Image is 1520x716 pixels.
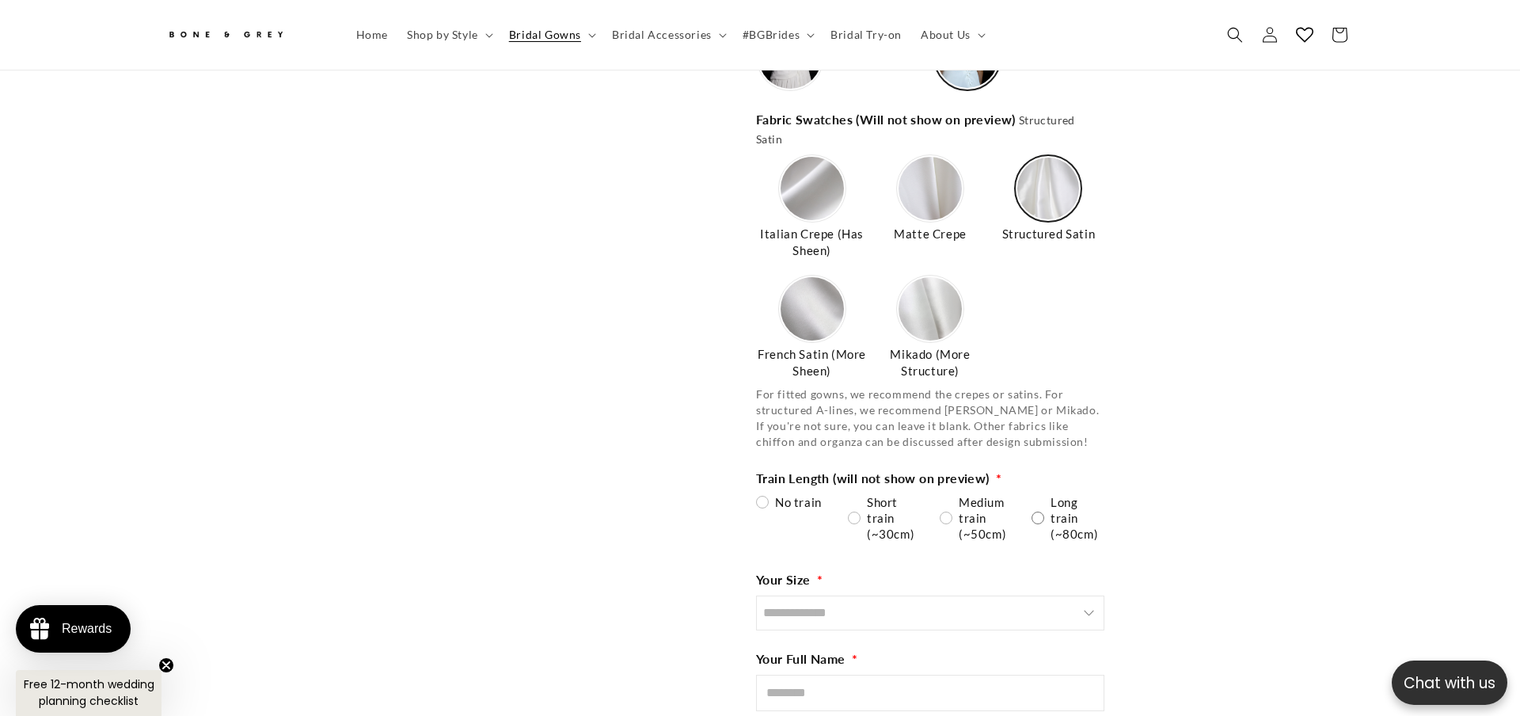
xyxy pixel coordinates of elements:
span: Medium train (~50cm) [959,494,1013,542]
span: Long train (~80cm) [1051,494,1104,542]
input: Full Name [756,675,1104,711]
span: Structured Satin [756,113,1075,146]
span: Home [356,28,388,42]
span: Fabric Swatches (Will not show on preview) [756,110,1101,148]
div: Rewards [62,622,112,636]
span: Your Size [756,570,814,589]
span: Short train (~30cm) [867,494,921,542]
span: Train Length (will not show on preview) [756,469,993,488]
span: Bridal Accessories [612,28,712,42]
span: No train [775,494,822,510]
span: Bridal Gowns [509,28,581,42]
span: #BGBrides [743,28,800,42]
a: Bridal Try-on [821,18,911,51]
span: French Satin (More Sheen) [756,346,868,379]
summary: About Us [911,18,992,51]
summary: Bridal Accessories [602,18,733,51]
span: For fitted gowns, we recommend the crepes or satins. For structured A-lines, we recommend [PERSON... [756,387,1099,448]
img: https://cdn.shopify.com/s/files/1/0750/3832/7081/files/1-Italian-Crepe_995fc379-4248-4617-84cd-83... [781,157,844,220]
input: Size [756,596,1104,630]
span: Italian Crepe (Has Sheen) [756,226,868,259]
button: Close teaser [158,657,174,673]
span: Structured Satin [1000,226,1098,242]
img: Bone and Grey Bridal [166,22,285,48]
img: https://cdn.shopify.com/s/files/1/0750/3832/7081/files/5-Mikado.jpg?v=1756368359 [899,277,962,341]
div: Free 12-month wedding planning checklistClose teaser [16,670,161,716]
img: https://cdn.shopify.com/s/files/1/0750/3832/7081/files/4-Satin.jpg?v=1756368085 [1017,158,1079,219]
span: Bridal Try-on [830,28,902,42]
span: Shop by Style [407,28,478,42]
summary: #BGBrides [733,18,821,51]
img: https://cdn.shopify.com/s/files/1/0750/3832/7081/files/3-Matte-Crepe_80be2520-7567-4bc4-80bf-3eeb... [899,157,962,220]
span: About Us [921,28,971,42]
summary: Search [1218,17,1252,52]
summary: Shop by Style [397,18,500,51]
span: Matte Crepe [891,226,969,242]
span: Free 12-month wedding planning checklist [24,676,154,709]
summary: Bridal Gowns [500,18,602,51]
span: Your Full Name [756,649,849,668]
p: Chat with us [1392,672,1507,695]
button: Open chatbox [1392,661,1507,705]
a: Bone and Grey Bridal [161,16,331,54]
a: Home [347,18,397,51]
img: https://cdn.shopify.com/s/files/1/0750/3832/7081/files/2-French-Satin_e30a17c1-17c2-464b-8a17-b37... [781,277,844,341]
span: Mikado (More Structure) [874,346,986,379]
